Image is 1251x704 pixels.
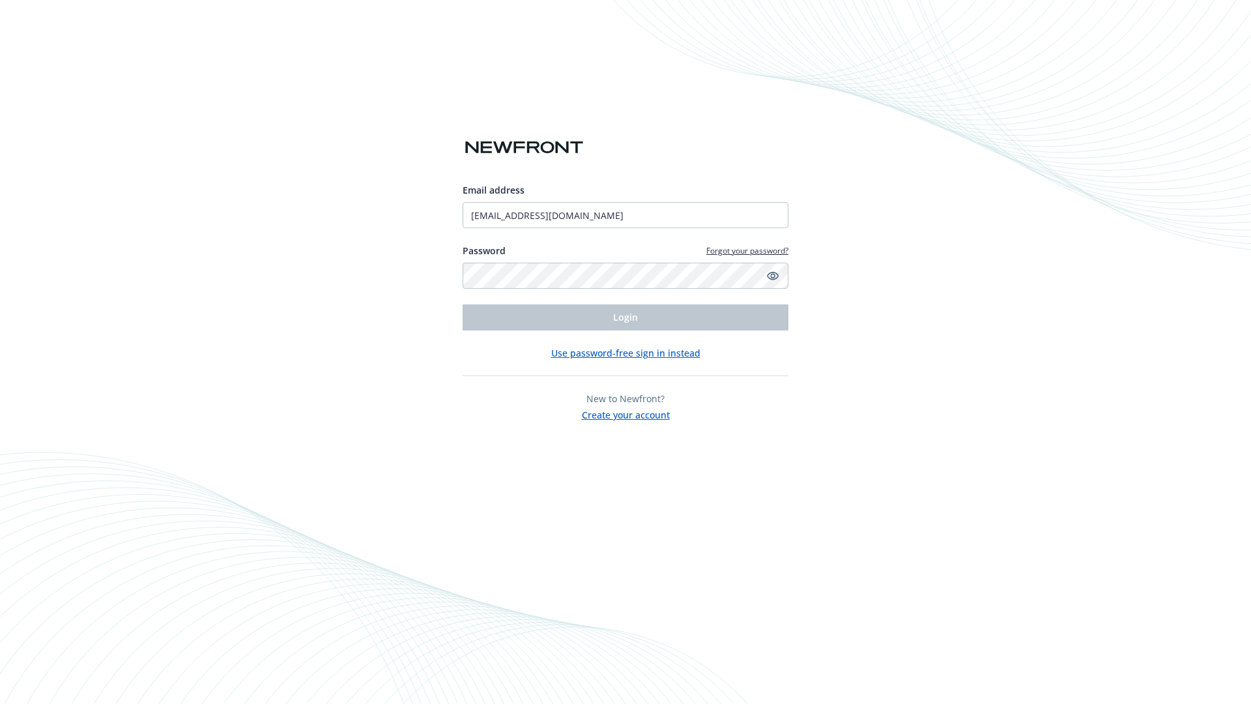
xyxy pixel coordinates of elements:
input: Enter your password [463,263,788,289]
span: New to Newfront? [586,392,665,405]
button: Create your account [582,405,670,422]
a: Forgot your password? [706,245,788,256]
span: Login [613,311,638,323]
input: Enter your email [463,202,788,228]
a: Show password [765,268,781,284]
img: Newfront logo [463,136,586,159]
button: Use password-free sign in instead [551,346,700,360]
span: Email address [463,184,525,196]
label: Password [463,244,506,257]
button: Login [463,304,788,330]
